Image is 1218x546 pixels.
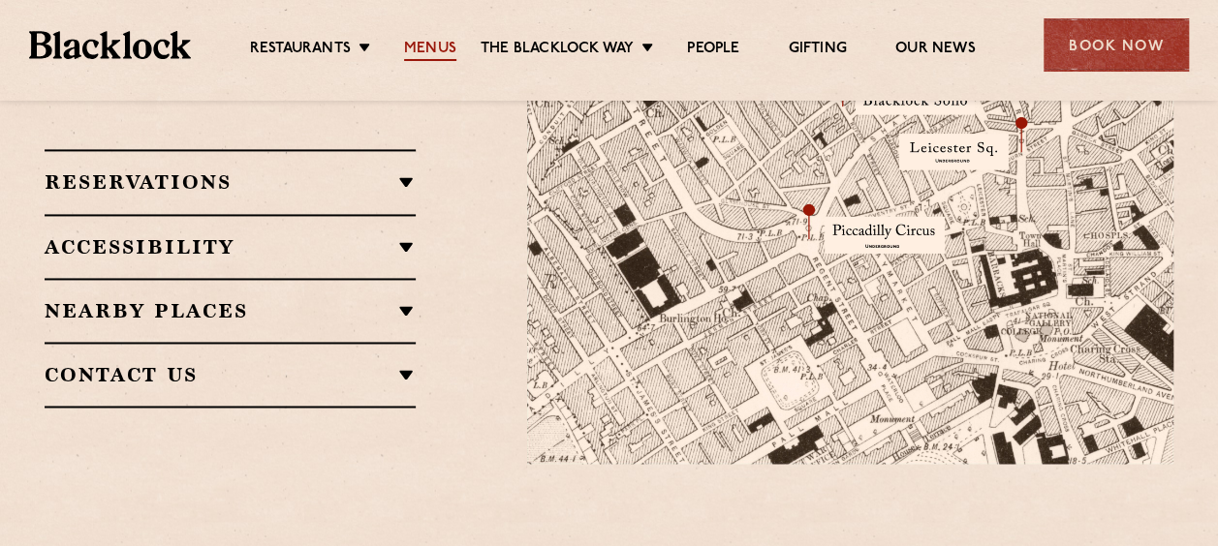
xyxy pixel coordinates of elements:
a: People [687,40,739,61]
div: Book Now [1044,18,1189,72]
h2: Accessibility [45,235,416,258]
img: BL_Textured_Logo-footer-cropped.svg [29,31,191,58]
h2: Reservations [45,170,416,194]
h2: Nearby Places [45,299,416,322]
a: The Blacklock Way [481,40,634,61]
a: Gifting [788,40,846,61]
img: svg%3E [926,284,1198,465]
h2: Contact Us [45,363,416,386]
a: Our News [895,40,976,61]
a: Restaurants [250,40,351,61]
a: Menus [404,40,456,61]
